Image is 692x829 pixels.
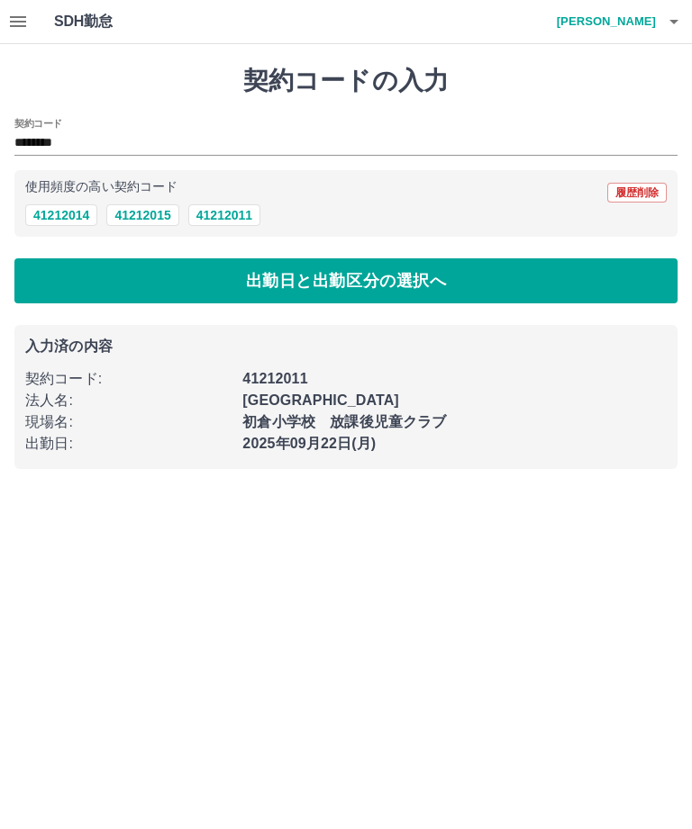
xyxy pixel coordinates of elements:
p: 使用頻度の高い契約コード [25,181,178,194]
b: 41212011 [242,371,307,386]
p: 現場名 : [25,411,232,433]
button: 41212015 [106,204,178,226]
button: 41212011 [188,204,260,226]
button: 履歴削除 [607,183,667,203]
b: [GEOGRAPHIC_DATA] [242,392,399,408]
p: 入力済の内容 [25,339,667,354]
h1: 契約コードの入力 [14,66,678,96]
button: 出勤日と出勤区分の選択へ [14,258,678,303]
p: 法人名 : [25,390,232,411]
p: 出勤日 : [25,433,232,455]
b: 2025年09月22日(月) [242,436,376,451]
b: 初倉小学校 放課後児童クラブ [242,414,446,429]
h2: 契約コード [14,116,62,131]
button: 41212014 [25,204,97,226]
p: 契約コード : [25,368,232,390]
